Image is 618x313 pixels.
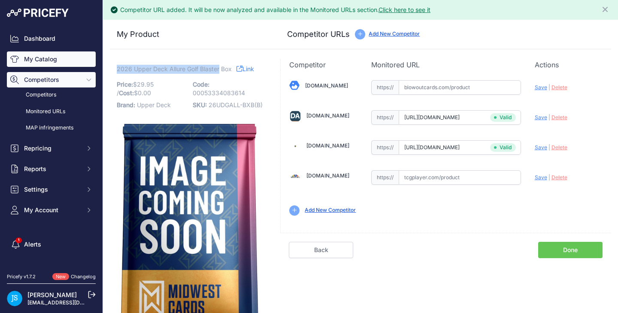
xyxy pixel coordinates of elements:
[371,110,399,125] span: https://
[7,141,96,156] button: Repricing
[7,31,96,46] a: Dashboard
[399,80,521,95] input: blowoutcards.com/product
[551,114,567,120] span: Delete
[137,81,154,88] span: 29.95
[371,80,399,95] span: https://
[27,299,117,306] a: [EMAIL_ADDRESS][DOMAIN_NAME]
[399,110,521,125] input: dacardworld.com/product
[287,28,350,40] h3: Competitor URLs
[7,161,96,177] button: Reports
[117,78,188,99] p: $
[193,81,209,88] span: Code:
[24,185,80,194] span: Settings
[535,144,547,150] span: Save
[289,242,353,258] a: Back
[7,182,96,197] button: Settings
[193,89,245,96] span: 00053334083614
[369,30,420,37] a: Add New Competitor
[117,63,232,74] span: 2026 Upper Deck Allure Golf Blaster Box
[551,144,567,150] span: Delete
[24,75,80,84] span: Competitors
[548,84,550,90] span: |
[7,31,96,285] nav: Sidebar
[306,172,349,179] a: [DOMAIN_NAME]
[371,140,399,155] span: https://
[7,72,96,87] button: Competitors
[305,82,348,89] a: [DOMAIN_NAME]
[209,101,263,108] span: 26UDGALL-BXB(B)
[548,174,550,181] span: |
[306,142,349,149] a: [DOMAIN_NAME]
[117,28,263,40] h3: My Product
[371,60,521,70] p: Monitored URL
[7,9,69,17] img: Pricefy Logo
[7,273,36,280] div: Pricefy v1.7.2
[551,84,567,90] span: Delete
[7,202,96,218] button: My Account
[117,81,133,88] span: Price:
[7,237,96,252] a: Alerts
[137,101,171,108] span: Upper Deck
[535,174,547,181] span: Save
[535,114,547,120] span: Save
[120,6,430,14] div: Competitor URL added. It will be now analyzed and available in the Monitored URLs section.
[289,60,357,70] p: Competitor
[7,120,96,135] a: MAP infringements
[548,144,550,150] span: |
[24,165,80,173] span: Reports
[117,89,151,96] span: / $
[7,51,96,67] a: My Catalog
[7,87,96,102] a: Competitors
[119,89,134,96] span: Cost:
[548,114,550,120] span: |
[399,140,521,155] input: steelcitycollectibles.com/product
[71,274,96,280] a: Changelog
[399,170,521,185] input: tcgplayer.com/product
[306,112,349,119] a: [DOMAIN_NAME]
[535,60,603,70] p: Actions
[236,63,254,74] a: Link
[52,273,69,280] span: New
[27,291,77,298] a: [PERSON_NAME]
[305,207,356,213] a: Add New Competitor
[538,242,603,258] a: Done
[601,3,611,14] button: Close
[24,206,80,214] span: My Account
[117,101,135,108] span: Brand:
[7,104,96,119] a: Monitored URLs
[371,170,399,185] span: https://
[138,89,151,96] span: 0.00
[535,84,547,90] span: Save
[379,6,430,13] a: Click here to see it
[551,174,567,181] span: Delete
[193,101,207,108] span: SKU:
[24,144,80,153] span: Repricing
